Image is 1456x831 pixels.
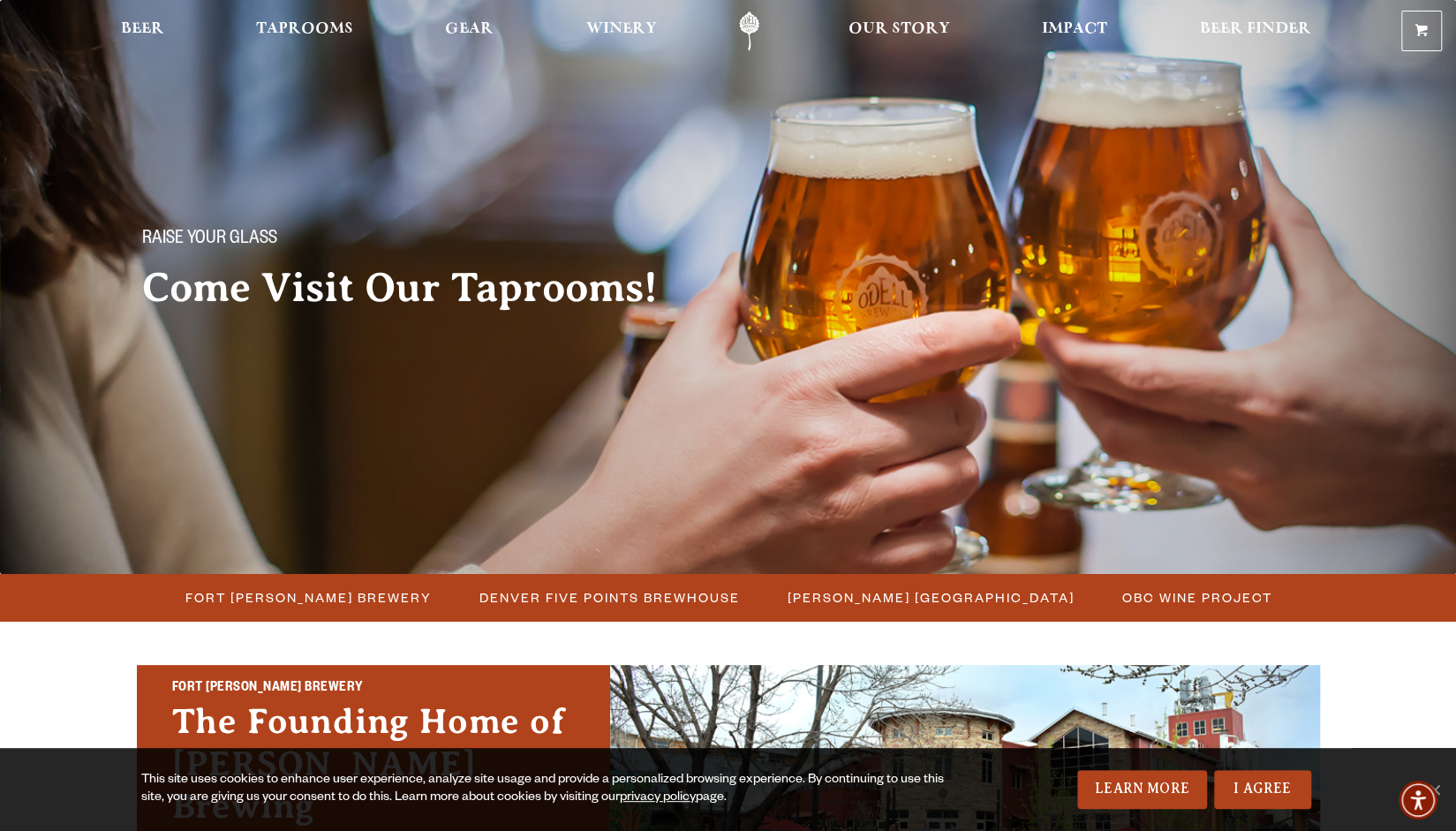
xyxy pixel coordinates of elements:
[142,266,693,310] h2: Come Visit Our Taprooms!
[716,11,782,51] a: Odell Home
[788,585,1075,610] span: [PERSON_NAME] [GEOGRAPHIC_DATA]
[479,585,740,610] span: Denver Five Points Brewhouse
[1214,770,1311,809] a: I Agree
[1122,585,1272,610] span: OBC Wine Project
[109,11,176,51] a: Beer
[837,11,962,51] a: Our Story
[575,11,668,51] a: Winery
[256,22,353,36] span: Taprooms
[620,791,696,805] a: privacy policy
[777,585,1083,610] a: [PERSON_NAME] [GEOGRAPHIC_DATA]
[185,585,432,610] span: Fort [PERSON_NAME] Brewery
[469,585,749,610] a: Denver Five Points Brewhouse
[121,22,164,36] span: Beer
[1188,11,1322,51] a: Beer Finder
[1077,770,1207,809] a: Learn More
[445,22,494,36] span: Gear
[1030,11,1119,51] a: Impact
[245,11,365,51] a: Taprooms
[172,677,575,700] h2: Fort [PERSON_NAME] Brewery
[1042,22,1107,36] span: Impact
[1199,22,1310,36] span: Beer Finder
[141,772,962,807] div: This site uses cookies to enhance user experience, analyze site usage and provide a personalized ...
[434,11,505,51] a: Gear
[175,585,441,610] a: Fort [PERSON_NAME] Brewery
[1112,585,1281,610] a: OBC Wine Project
[1399,781,1437,820] div: Accessibility Menu
[142,229,277,252] span: Raise your glass
[586,22,657,36] span: Winery
[849,22,950,36] span: Our Story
